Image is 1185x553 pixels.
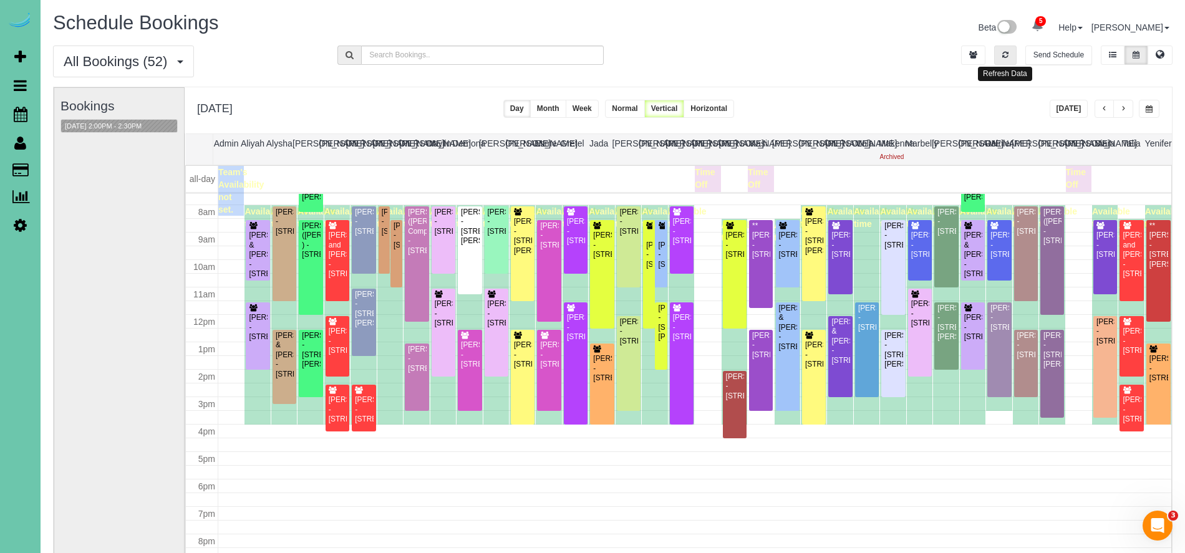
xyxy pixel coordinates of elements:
span: 1pm [198,344,215,354]
span: 4pm [198,426,215,436]
div: [PERSON_NAME] - [STREET_ADDRESS] [964,313,982,342]
span: Schedule Bookings [53,12,218,34]
a: 5 [1025,12,1050,40]
div: [PERSON_NAME] - [STREET_ADDRESS] [619,208,638,236]
button: Day [503,100,531,118]
div: [PERSON_NAME] & [PERSON_NAME] - [STREET_ADDRESS] [778,304,797,352]
button: Normal [605,100,644,118]
span: 6pm [198,481,215,491]
div: [PERSON_NAME] - [STREET_ADDRESS] [805,340,823,369]
div: [PERSON_NAME] - [STREET_ADDRESS] [248,313,267,342]
div: [PERSON_NAME] - [STREET_ADDRESS] [752,331,770,360]
div: [PERSON_NAME] - [STREET_ADDRESS] [1096,317,1115,346]
span: 5pm [198,454,215,464]
th: Kasi [745,134,772,165]
div: [PERSON_NAME] - [STREET_ADDRESS] [646,241,652,269]
span: Available time [404,206,442,229]
span: 10am [193,262,215,272]
a: [PERSON_NAME] [1091,22,1169,32]
button: [DATE] 2:00PM - 2:30PM [61,120,145,133]
th: [PERSON_NAME] [293,134,319,165]
button: Month [530,100,566,118]
img: Automaid Logo [7,12,32,30]
th: [PERSON_NAME] [399,134,426,165]
th: [PERSON_NAME] [798,134,825,165]
span: Available time [589,206,627,229]
th: Lola [852,134,879,165]
div: [PERSON_NAME] & [PERSON_NAME] - [STREET_ADDRESS] [964,231,982,279]
span: Available time [563,206,601,229]
div: [PERSON_NAME] - [STREET_ADDRESS] [566,217,585,246]
div: [PERSON_NAME] - [STREET_ADDRESS] [434,208,453,236]
div: [PERSON_NAME] - [STREET_ADDRESS] [990,231,1008,259]
span: 7pm [198,509,215,519]
span: Available time [669,206,707,229]
th: Aliyah [239,134,266,165]
div: [PERSON_NAME] - [STREET_ADDRESS][PERSON_NAME] [657,304,664,342]
span: Available time [457,206,495,229]
div: [PERSON_NAME] - [STREET_ADDRESS] [354,208,373,236]
div: [PERSON_NAME] ([PERSON_NAME]) Comp - [STREET_ADDRESS] [407,208,426,256]
div: [PERSON_NAME] - [STREET_ADDRESS] [937,208,955,236]
a: Help [1058,22,1083,32]
button: Week [566,100,599,118]
th: [PERSON_NAME] [825,134,852,165]
th: Admin [213,134,239,165]
span: Available time [1118,220,1156,243]
div: [PERSON_NAME] - [STREET_ADDRESS][PERSON_NAME] [301,331,320,370]
div: [PERSON_NAME] - [STREET_ADDRESS][PERSON_NAME] [513,217,532,256]
div: [PERSON_NAME] - [STREET_ADDRESS] [407,345,426,373]
th: [PERSON_NAME] [506,134,533,165]
span: 8pm [198,536,215,546]
th: Marbelly [905,134,932,165]
div: [PERSON_NAME] - [STREET_ADDRESS] [539,221,558,250]
div: [PERSON_NAME] ([PERSON_NAME] ) - [STREET_ADDRESS] [301,221,320,260]
div: [PERSON_NAME] - [STREET_ADDRESS] [831,231,849,259]
span: Available time [244,206,283,229]
th: Jada [586,134,612,165]
div: [PERSON_NAME] - [STREET_ADDRESS] [672,313,691,342]
div: [PERSON_NAME] - [STREET_ADDRESS] [657,241,664,269]
div: [PERSON_NAME] and [PERSON_NAME] - [STREET_ADDRESS] [1122,231,1141,279]
div: [PERSON_NAME] - [STREET_ADDRESS] [725,372,744,401]
div: [PERSON_NAME] ([PERSON_NAME]) - [STREET_ADDRESS] [1043,208,1062,246]
th: [PERSON_NAME] [346,134,373,165]
div: [PERSON_NAME] & [PERSON_NAME] - [STREET_ADDRESS] [831,317,849,365]
span: 11am [193,289,215,299]
th: Demona [452,134,479,165]
div: [PERSON_NAME] - [STREET_ADDRESS][PERSON_NAME] [354,290,373,329]
span: Available time [536,206,574,229]
input: Search Bookings.. [361,46,603,65]
a: Beta [979,22,1017,32]
div: [PERSON_NAME] - [STREET_ADDRESS] [911,299,929,328]
th: Talia [1118,134,1145,165]
span: Available time [510,206,548,229]
div: [PERSON_NAME] - [STREET_ADDRESS] [566,313,585,342]
button: Vertical [644,100,685,118]
th: [PERSON_NAME] [1065,134,1092,165]
th: [PERSON_NAME] [772,134,799,165]
th: [PERSON_NAME] [612,134,639,165]
div: [PERSON_NAME] - [STREET_ADDRESS][PERSON_NAME] [884,331,902,370]
div: [PERSON_NAME] - [STREET_ADDRESS] [778,231,797,259]
div: **[PERSON_NAME] - [STREET_ADDRESS][PERSON_NAME] [1149,221,1168,269]
span: Available time [933,206,971,229]
span: Available time [986,206,1024,229]
h2: [DATE] [197,100,233,115]
th: [PERSON_NAME] [372,134,399,165]
div: [PERSON_NAME] - [STREET_ADDRESS] [990,304,1008,332]
th: [PERSON_NAME] [692,134,719,165]
div: [PERSON_NAME] - [STREET_ADDRESS] [328,327,347,355]
div: [PERSON_NAME] - [STREET_ADDRESS] [1017,331,1035,360]
div: [PERSON_NAME] - [STREET_ADDRESS] [884,221,902,250]
th: Alysha [266,134,293,165]
th: [PERSON_NAME] [319,134,346,165]
div: [PERSON_NAME] - [STREET_ADDRESS] [328,395,347,424]
th: [PERSON_NAME] [718,134,745,165]
th: Siara [1091,134,1118,165]
th: [PERSON_NAME] [639,134,665,165]
button: Send Schedule [1025,46,1092,65]
span: Available time [430,206,468,229]
span: Available time [907,206,945,229]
